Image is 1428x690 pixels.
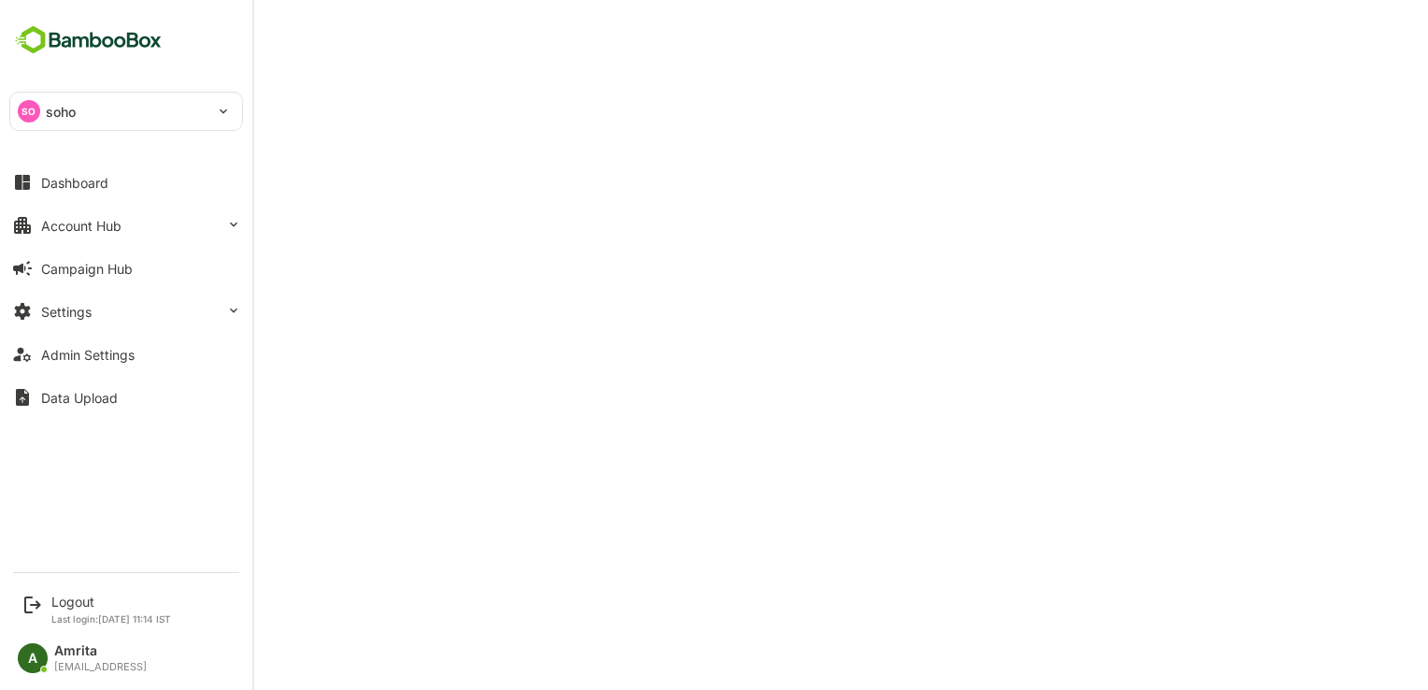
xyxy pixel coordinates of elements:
p: Last login: [DATE] 11:14 IST [51,613,171,625]
div: SO [18,100,40,122]
div: Amrita [54,643,147,659]
button: Account Hub [9,207,243,244]
button: Settings [9,293,243,330]
div: Account Hub [41,218,121,234]
div: A [18,643,48,673]
button: Dashboard [9,164,243,201]
div: Logout [51,594,171,610]
button: Admin Settings [9,336,243,373]
button: Campaign Hub [9,250,243,287]
div: [EMAIL_ADDRESS] [54,661,147,673]
div: Admin Settings [41,347,135,363]
div: Settings [41,304,92,320]
div: Dashboard [41,175,108,191]
div: SOsoho [10,93,242,130]
div: Data Upload [41,390,118,406]
button: Data Upload [9,379,243,416]
img: BambooboxFullLogoMark.5f36c76dfaba33ec1ec1367b70bb1252.svg [9,22,167,58]
p: soho [46,102,77,122]
div: Campaign Hub [41,261,133,277]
